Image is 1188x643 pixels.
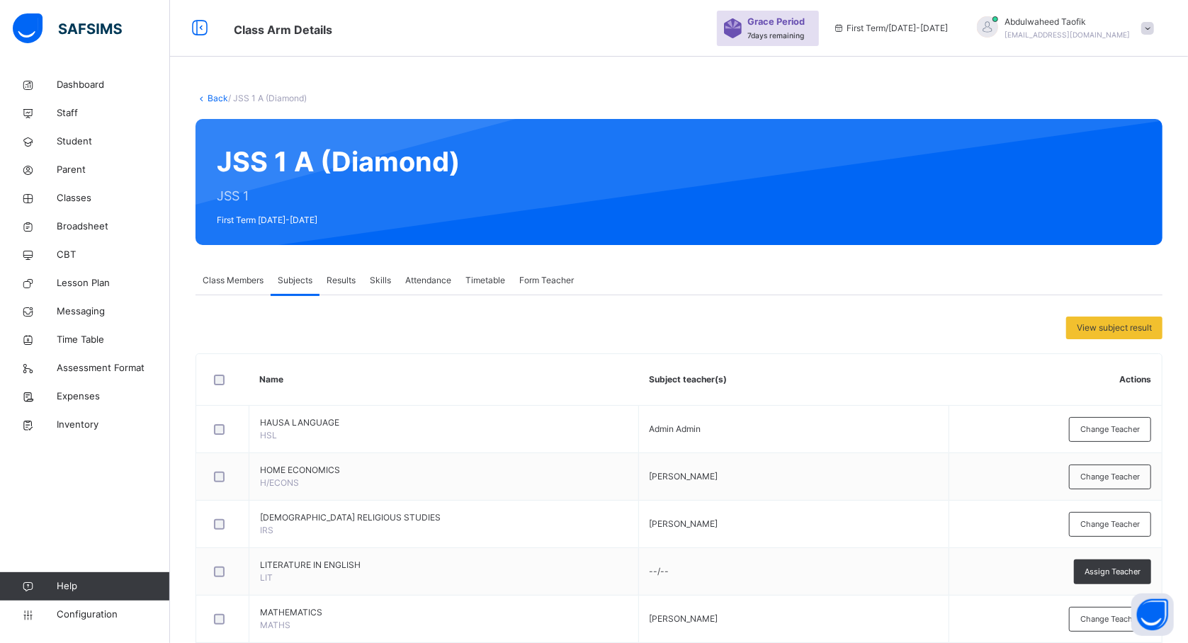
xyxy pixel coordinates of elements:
span: Class Members [203,274,264,287]
span: 7 days remaining [747,31,804,40]
span: Classes [57,191,170,205]
span: Messaging [57,305,170,319]
span: Attendance [405,274,451,287]
a: Back [208,93,228,103]
span: LITERATURE IN ENGLISH [260,559,628,571]
th: Subject teacher(s) [638,354,949,406]
span: [PERSON_NAME] [650,471,718,482]
span: Skills [370,274,391,287]
span: [PERSON_NAME] [650,613,718,624]
span: Broadsheet [57,220,170,234]
span: Inventory [57,418,170,432]
span: [PERSON_NAME] [650,518,718,529]
span: Change Teacher [1080,471,1140,483]
span: MATHS [260,620,290,630]
span: Lesson Plan [57,276,170,290]
span: Timetable [465,274,505,287]
span: Configuration [57,608,169,622]
span: HSL [260,430,277,440]
button: Open asap [1131,593,1174,636]
span: LIT [260,572,273,583]
td: --/-- [638,548,949,596]
span: View subject result [1077,321,1152,334]
span: Results [327,274,356,287]
span: session/term information [833,22,949,35]
span: HAUSA LANGUAGE [260,416,628,429]
span: Abdulwaheed Taofik [1005,16,1131,28]
span: Assessment Format [57,361,170,375]
span: Time Table [57,333,170,347]
span: Student [57,135,170,149]
span: Class Arm Details [234,23,332,37]
span: IRS [260,525,273,535]
span: Parent [57,163,170,177]
span: Expenses [57,389,170,404]
span: H/ECONS [260,477,299,488]
span: Change Teacher [1080,518,1140,530]
span: Form Teacher [519,274,574,287]
img: safsims [13,13,122,43]
span: [DEMOGRAPHIC_DATA] RELIGIOUS STUDIES [260,511,628,524]
span: Assign Teacher [1085,566,1141,578]
span: [EMAIL_ADDRESS][DOMAIN_NAME] [1005,30,1131,39]
span: Change Teacher [1080,423,1140,436]
span: Change Teacher [1080,613,1140,625]
span: / JSS 1 A (Diamond) [228,93,307,103]
th: Actions [949,354,1162,406]
span: Grace Period [747,15,805,28]
img: sticker-purple.71386a28dfed39d6af7621340158ba97.svg [724,18,742,38]
span: CBT [57,248,170,262]
div: AbdulwaheedTaofik [963,16,1161,41]
span: Help [57,579,169,593]
span: Staff [57,106,170,120]
span: Dashboard [57,78,170,92]
span: HOME ECONOMICS [260,464,628,477]
span: Subjects [278,274,312,287]
span: MATHEMATICS [260,606,628,619]
span: Admin Admin [650,423,701,434]
th: Name [249,354,639,406]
